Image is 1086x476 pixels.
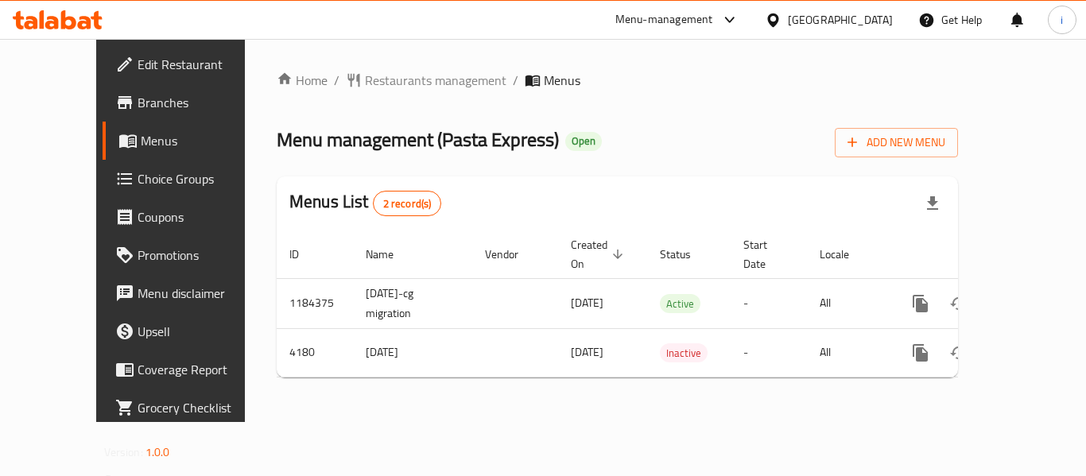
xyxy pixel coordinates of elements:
[565,134,602,148] span: Open
[660,344,708,362] span: Inactive
[277,230,1067,377] table: enhanced table
[103,83,277,122] a: Branches
[138,207,265,226] span: Coupons
[615,10,713,29] div: Menu-management
[940,334,978,372] button: Change Status
[277,71,958,90] nav: breadcrumb
[731,328,807,377] td: -
[565,132,602,151] div: Open
[138,55,265,74] span: Edit Restaurant
[513,71,518,90] li: /
[1061,11,1063,29] span: i
[103,160,277,198] a: Choice Groups
[104,442,143,462] span: Version:
[807,278,889,328] td: All
[889,230,1067,279] th: Actions
[847,133,945,153] span: Add New Menu
[660,294,700,313] div: Active
[902,284,940,323] button: more
[138,284,265,303] span: Menu disclaimer
[913,184,952,223] div: Export file
[835,128,958,157] button: Add New Menu
[138,360,265,379] span: Coverage Report
[940,284,978,323] button: Change Status
[289,245,320,264] span: ID
[374,196,441,211] span: 2 record(s)
[365,71,506,90] span: Restaurants management
[138,398,265,417] span: Grocery Checklist
[277,278,353,328] td: 1184375
[544,71,580,90] span: Menus
[103,122,277,160] a: Menus
[346,71,506,90] a: Restaurants management
[366,245,414,264] span: Name
[277,71,328,90] a: Home
[660,295,700,313] span: Active
[660,245,712,264] span: Status
[807,328,889,377] td: All
[277,122,559,157] span: Menu management ( Pasta Express )
[334,71,339,90] li: /
[103,274,277,312] a: Menu disclaimer
[373,191,442,216] div: Total records count
[138,169,265,188] span: Choice Groups
[571,292,603,313] span: [DATE]
[103,236,277,274] a: Promotions
[277,328,353,377] td: 4180
[902,334,940,372] button: more
[141,131,265,150] span: Menus
[138,93,265,112] span: Branches
[138,246,265,265] span: Promotions
[138,322,265,341] span: Upsell
[353,278,472,328] td: [DATE]-cg migration
[353,328,472,377] td: [DATE]
[485,245,539,264] span: Vendor
[743,235,788,273] span: Start Date
[103,45,277,83] a: Edit Restaurant
[103,312,277,350] a: Upsell
[103,350,277,389] a: Coverage Report
[289,190,441,216] h2: Menus List
[571,235,628,273] span: Created On
[731,278,807,328] td: -
[145,442,170,462] span: 1.0.0
[103,198,277,236] a: Coupons
[103,389,277,427] a: Grocery Checklist
[571,342,603,362] span: [DATE]
[788,11,893,29] div: [GEOGRAPHIC_DATA]
[820,245,870,264] span: Locale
